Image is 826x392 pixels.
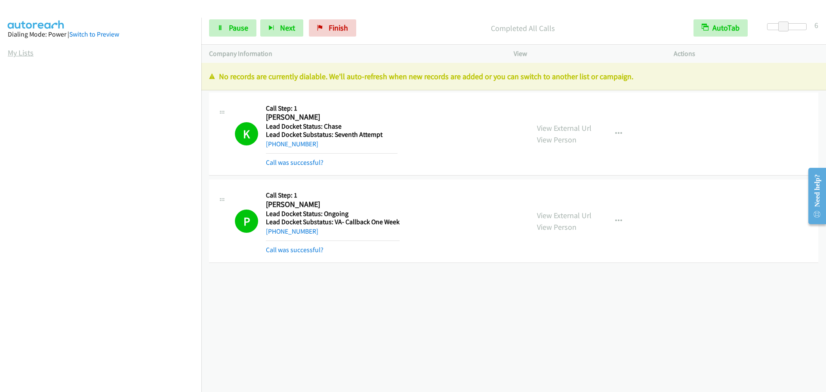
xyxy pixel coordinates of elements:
[266,122,398,131] h5: Lead Docket Status: Chase
[266,112,398,122] h2: [PERSON_NAME]
[235,210,258,233] h1: P
[69,30,119,38] a: Switch to Preview
[209,49,498,59] p: Company Information
[537,123,592,133] a: View External Url
[514,49,658,59] p: View
[209,19,256,37] a: Pause
[266,130,398,139] h5: Lead Docket Substatus: Seventh Attempt
[266,218,400,226] h5: Lead Docket Substatus: VA- Callback One Week
[693,19,748,37] button: AutoTab
[266,246,324,254] a: Call was successful?
[537,135,576,145] a: View Person
[266,200,398,210] h2: [PERSON_NAME]
[329,23,348,33] span: Finish
[266,140,318,148] a: [PHONE_NUMBER]
[537,222,576,232] a: View Person
[266,104,398,113] h5: Call Step: 1
[229,23,248,33] span: Pause
[266,158,324,167] a: Call was successful?
[260,19,303,37] button: Next
[537,210,592,220] a: View External Url
[280,23,295,33] span: Next
[801,162,826,230] iframe: Resource Center
[8,29,194,40] div: Dialing Mode: Power |
[209,71,818,82] p: No records are currently dialable. We'll auto-refresh when new records are added or you can switc...
[266,210,400,218] h5: Lead Docket Status: Ongoing
[674,49,818,59] p: Actions
[368,22,678,34] p: Completed All Calls
[8,48,34,58] a: My Lists
[309,19,356,37] a: Finish
[235,122,258,145] h1: K
[266,191,400,200] h5: Call Step: 1
[814,19,818,31] div: 6
[266,227,318,235] a: [PHONE_NUMBER]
